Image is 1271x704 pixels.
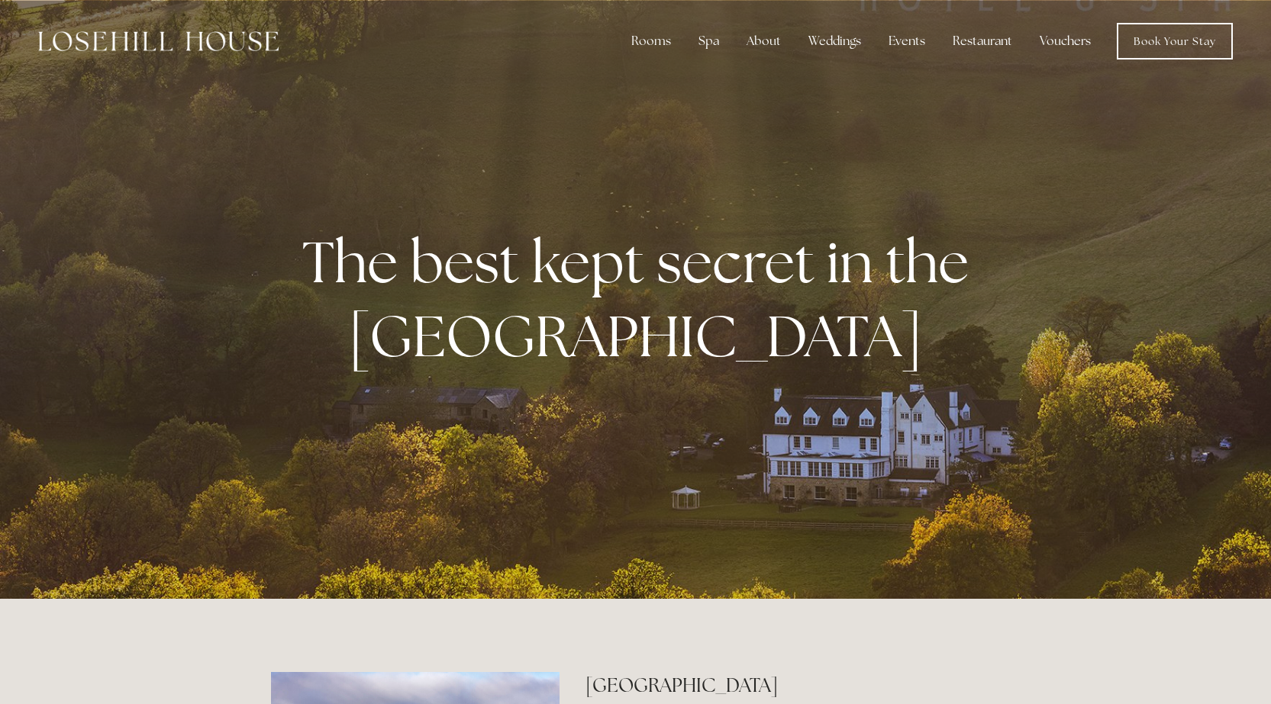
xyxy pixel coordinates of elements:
div: Restaurant [940,26,1024,56]
div: Events [876,26,937,56]
strong: The best kept secret in the [GEOGRAPHIC_DATA] [302,224,981,374]
div: Spa [686,26,731,56]
div: Rooms [619,26,683,56]
div: Weddings [796,26,873,56]
a: Vouchers [1027,26,1103,56]
h2: [GEOGRAPHIC_DATA] [585,672,1000,699]
img: Losehill House [38,31,279,51]
div: About [734,26,793,56]
a: Book Your Stay [1117,23,1233,59]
